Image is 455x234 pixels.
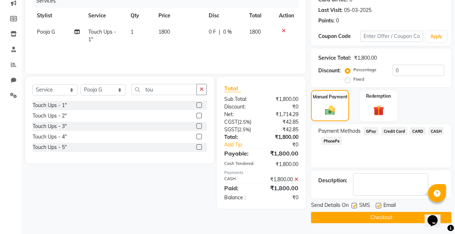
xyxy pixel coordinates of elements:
span: Send Details On [311,201,349,210]
iframe: chat widget [425,205,448,227]
input: Search or Scan [131,84,197,95]
div: Net: [219,111,261,118]
div: 0 [336,17,339,25]
th: Disc [204,8,245,24]
div: Cash Tendered: [219,161,261,168]
button: Apply [426,31,447,42]
th: Total [245,8,275,24]
img: _gift.svg [370,104,387,117]
span: 1800 [249,29,261,35]
div: Touch Ups - 2" [33,112,67,120]
input: Enter Offer / Coupon Code [360,31,423,42]
div: ₹0 [261,103,304,111]
th: Qty [126,8,154,24]
span: CARD [410,127,426,135]
span: | [219,28,220,36]
th: Service [84,8,126,24]
div: Sub Total: [219,95,261,103]
span: 1 [131,29,133,35]
div: Touch Ups - 3" [33,123,67,130]
div: Service Total: [318,54,351,62]
span: Total [224,85,241,92]
div: 05-03-2025 [344,7,371,14]
div: ₹42.85 [261,118,304,126]
label: Redemption [366,93,391,99]
div: Paid: [219,184,261,192]
div: Touch Ups - 4" [33,133,67,141]
label: Percentage [353,67,377,73]
div: CASH [219,176,261,183]
span: Pooja G [37,29,55,35]
div: ₹1,800.00 [261,184,304,192]
div: Total: [219,133,261,141]
label: Manual Payment [313,94,348,100]
span: Credit Card [381,127,407,135]
div: Payments [224,170,298,176]
span: Email [383,201,396,210]
th: Stylist [33,8,84,24]
a: Add Tip [219,141,268,149]
span: 2.5% [239,127,250,132]
div: ₹42.85 [261,126,304,133]
span: SGST [224,126,237,133]
div: ₹1,800.00 [261,95,304,103]
div: Payable: [219,149,261,158]
div: ₹1,800.00 [261,149,304,158]
div: ₹1,714.29 [261,111,304,118]
span: CASH [429,127,444,135]
div: ₹1,800.00 [261,133,304,141]
div: Discount: [219,103,261,111]
span: 1800 [158,29,170,35]
span: Payment Methods [318,127,361,135]
button: Checkout [311,212,451,223]
div: Last Visit: [318,7,343,14]
th: Price [154,8,204,24]
div: ( ) [219,126,261,133]
span: 0 F [209,28,216,36]
div: Touch Ups - 5" [33,144,67,151]
img: _cash.svg [322,105,338,116]
div: ₹0 [268,141,304,149]
label: Fixed [353,76,364,82]
div: Touch Ups - 1" [33,102,67,109]
div: Discount: [318,67,341,75]
span: Touch Ups - 1" [88,29,116,43]
span: CGST [224,119,238,125]
span: 2.5% [239,119,250,125]
div: ( ) [219,118,261,126]
span: GPay [363,127,378,135]
div: ₹1,800.00 [261,176,304,183]
th: Action [275,8,298,24]
div: ₹1,800.00 [261,161,304,168]
span: PhonePe [321,137,342,145]
div: ₹1,800.00 [354,54,377,62]
div: Balance : [219,194,261,201]
div: ₹0 [261,194,304,201]
span: SMS [359,201,370,210]
span: 0 % [223,28,232,36]
div: Points: [318,17,335,25]
div: Coupon Code [318,33,360,40]
div: Description: [318,177,347,184]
